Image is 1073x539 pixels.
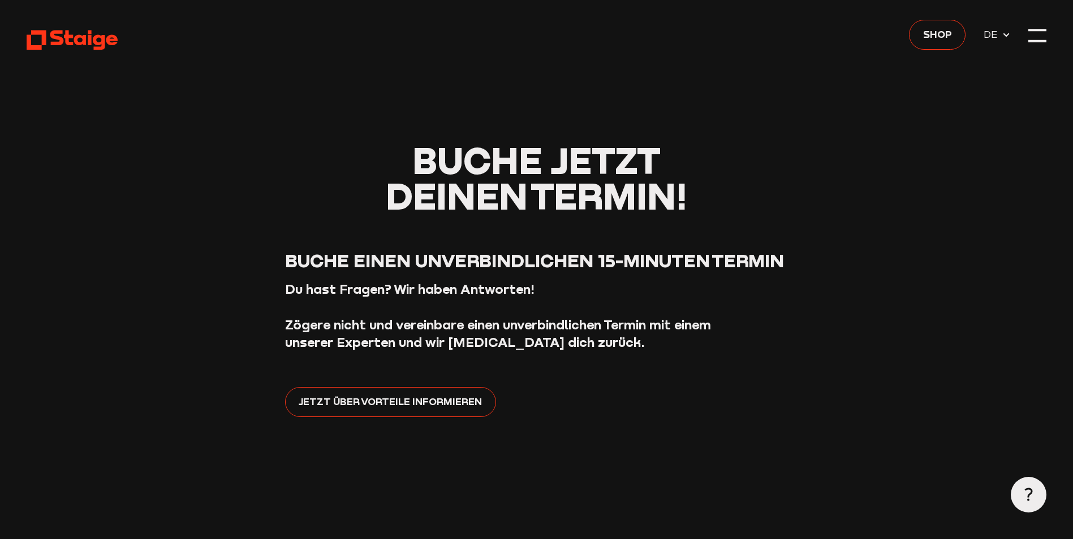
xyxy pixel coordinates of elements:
span: Shop [923,26,952,42]
span: Jetzt über Vorteile informieren [299,393,482,409]
a: Jetzt über Vorteile informieren [285,387,496,417]
span: Buche einen unverbindlichen 15-Minuten Termin [285,249,784,271]
strong: Du hast Fragen? Wir haben Antworten! [285,281,535,297]
a: Shop [909,20,966,50]
span: DE [984,27,1002,42]
span: Buche jetzt deinen Termin! [386,138,687,218]
strong: Zögere nicht und vereinbare einen unverbindlichen Termin mit einem unserer Experten und wir [MEDI... [285,317,711,350]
